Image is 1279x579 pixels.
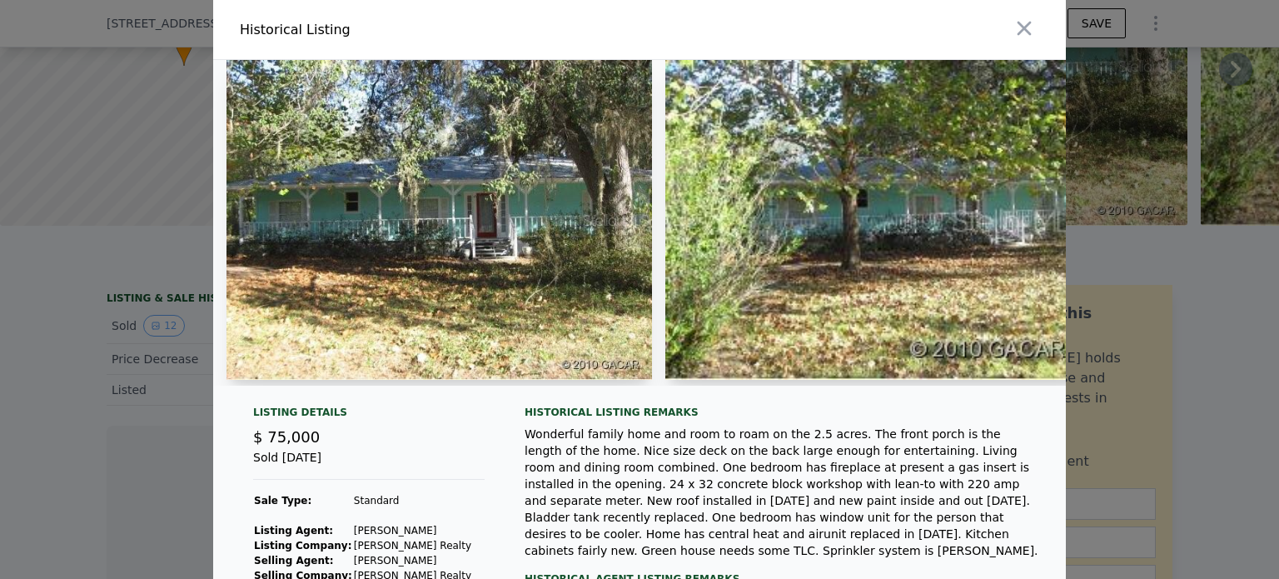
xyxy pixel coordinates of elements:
[353,523,472,538] td: [PERSON_NAME]
[525,426,1039,559] div: Wonderful family home and room to roam on the 2.5 acres. The front porch is the length of the hom...
[353,553,472,568] td: [PERSON_NAME]
[254,525,333,537] strong: Listing Agent:
[353,538,472,553] td: [PERSON_NAME] Realty
[665,60,1091,380] img: Property Img
[253,449,485,480] div: Sold [DATE]
[254,555,334,567] strong: Selling Agent:
[253,406,485,426] div: Listing Details
[353,493,472,508] td: Standard
[525,406,1039,419] div: Historical Listing remarks
[240,20,633,40] div: Historical Listing
[253,428,320,446] span: $ 75,000
[254,495,311,507] strong: Sale Type:
[226,60,652,380] img: Property Img
[254,540,351,552] strong: Listing Company:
